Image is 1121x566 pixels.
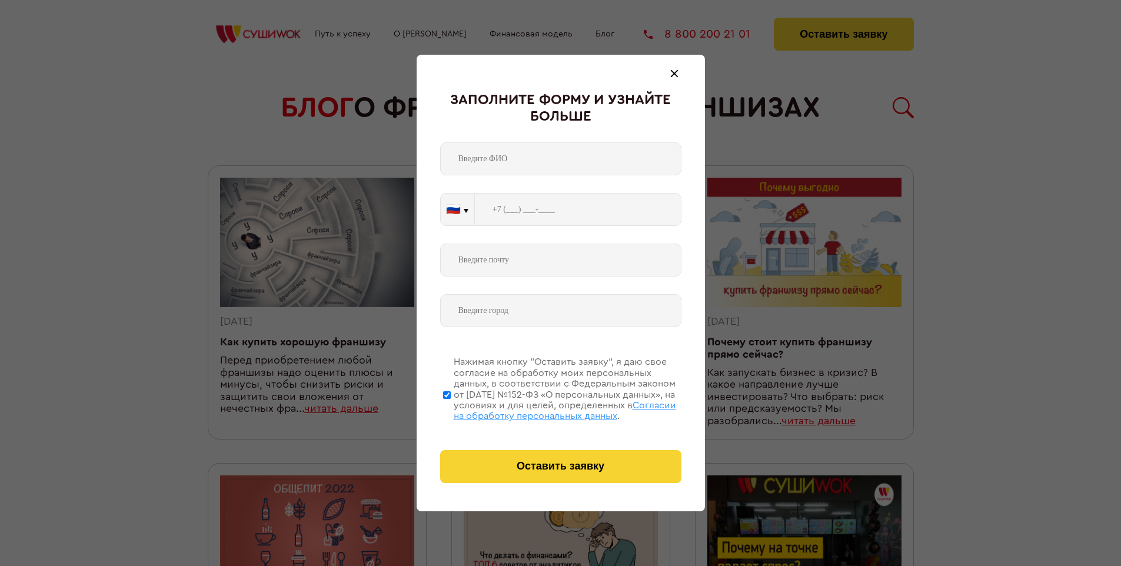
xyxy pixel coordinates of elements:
[440,294,681,327] input: Введите город
[440,142,681,175] input: Введите ФИО
[454,401,676,421] span: Согласии на обработку персональных данных
[440,92,681,125] div: Заполните форму и узнайте больше
[454,357,681,421] div: Нажимая кнопку “Оставить заявку”, я даю свое согласие на обработку моих персональных данных, в со...
[440,244,681,277] input: Введите почту
[441,194,474,225] button: 🇷🇺
[475,193,681,226] input: +7 (___) ___-____
[440,450,681,483] button: Оставить заявку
